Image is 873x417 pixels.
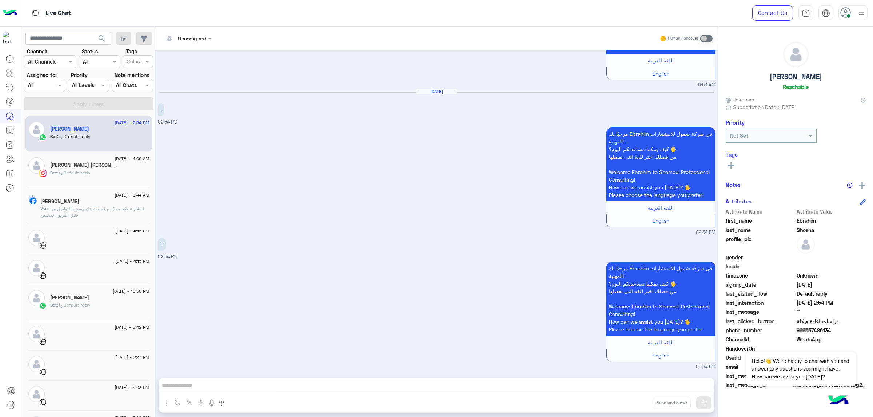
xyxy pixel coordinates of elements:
span: 02:54 PM [158,254,178,259]
span: دراسات اعادة هيكلة [797,317,866,325]
img: hulul-logo.png [826,388,851,413]
label: Tags [126,48,137,55]
label: Status [82,48,98,55]
span: You [40,206,48,211]
span: English [653,218,669,224]
img: defaultAdmin.png [28,230,45,246]
img: picture [28,195,35,201]
img: defaultAdmin.png [28,121,45,138]
img: defaultAdmin.png [784,42,808,67]
label: Note mentions [115,71,149,79]
img: profile [857,9,866,18]
span: Unknown [797,272,866,279]
span: Default reply [797,290,866,297]
span: Unknown [726,96,754,103]
span: [DATE] - 2:41 PM [115,354,149,361]
span: اللغة العربية [648,205,674,211]
span: last_clicked_button [726,317,795,325]
img: WebChat [39,272,47,279]
label: Priority [71,71,88,79]
p: 10/9/2025, 2:54 PM [158,238,166,251]
button: search [93,32,111,48]
h5: Mohammed Mostafa [50,295,89,301]
img: WebChat [39,338,47,345]
h6: Priority [726,119,745,126]
div: Select [126,57,142,67]
span: : Default reply [57,302,91,308]
h5: Arfan Mahmud Shafi Papon [50,162,120,168]
h6: [DATE] [416,89,457,94]
span: signup_date [726,281,795,288]
span: Hello!👋 We're happy to chat with you and answer any questions you might have. How can we assist y... [746,352,856,386]
img: defaultAdmin.png [28,386,45,402]
img: defaultAdmin.png [28,157,45,174]
img: WebChat [39,398,47,406]
span: Attribute Value [797,208,866,215]
label: Channel: [27,48,47,55]
p: Live Chat [45,8,71,18]
span: Shosha [797,226,866,234]
h5: Ebrahim Shosha [50,126,89,132]
span: gender [726,254,795,261]
h6: Attributes [726,198,752,205]
img: defaultAdmin.png [28,326,45,342]
span: [DATE] - 4:16 PM [115,228,149,234]
p: 10/9/2025, 2:54 PM [158,103,164,116]
p: 10/9/2025, 2:54 PM [606,127,715,201]
span: السلام عليكم ممكن رقم حضرتك وسيتم التواصل من خلال الفريق المختص [40,206,145,218]
span: first_name [726,217,795,224]
span: اللغة العربية [648,57,674,64]
span: last_name [726,226,795,234]
span: UserId [726,354,795,361]
span: : Default reply [57,170,91,175]
img: Facebook [29,197,37,205]
img: WebChat [39,242,47,249]
p: 10/9/2025, 2:54 PM [606,262,715,336]
img: defaultAdmin.png [28,356,45,372]
span: Subscription Date : [DATE] [733,103,796,111]
img: defaultAdmin.png [28,260,45,276]
span: HandoverOn [726,345,795,352]
h6: Reachable [783,84,809,90]
span: English [653,352,669,359]
img: 110260793960483 [3,32,16,45]
h6: Notes [726,181,741,188]
img: tab [822,9,830,17]
span: Bot [50,134,57,139]
span: : Default reply [57,134,91,139]
span: search [97,34,106,43]
img: WebChat [39,368,47,376]
span: T [797,308,866,316]
span: profile_pic [726,235,795,252]
span: null [797,263,866,270]
img: WhatsApp [39,134,47,141]
img: Instagram [39,170,47,177]
h6: Tags [726,151,866,158]
h5: [PERSON_NAME] [770,73,822,81]
span: last_message [726,308,795,316]
button: Apply Filters [24,97,153,110]
img: WhatsApp [39,302,47,309]
img: defaultAdmin.png [797,235,815,254]
span: Attribute Name [726,208,795,215]
span: English [653,70,669,77]
span: Bot [50,170,57,175]
img: defaultAdmin.png [28,290,45,306]
span: 02:54 PM [696,364,715,371]
span: [DATE] - 5:42 PM [115,324,149,331]
span: [DATE] - 9:44 AM [115,192,149,198]
span: 966557486134 [797,327,866,334]
span: 2025-09-10T11:54:38.911Z [797,299,866,307]
img: tab [31,8,40,17]
span: phone_number [726,327,795,334]
span: last_interaction [726,299,795,307]
span: timezone [726,272,795,279]
span: [DATE] - 5:03 PM [115,384,149,391]
small: Human Handover [668,36,698,41]
span: 11:53 AM [697,82,715,89]
span: Bot [50,302,57,308]
span: [DATE] - 2:54 PM [115,120,149,126]
span: [DATE] - 4:15 PM [115,258,149,264]
img: tab [802,9,810,17]
span: 02:54 PM [158,119,178,125]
